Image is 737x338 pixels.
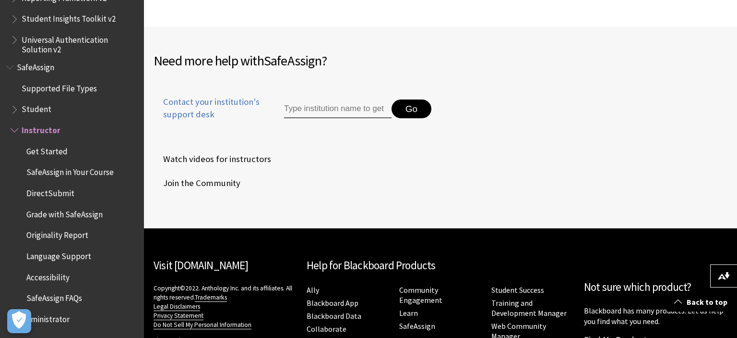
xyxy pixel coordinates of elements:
h2: Help for Blackboard Products [307,257,574,274]
span: Originality Report [26,227,88,240]
span: Student Insights Toolkit v2 [22,11,116,24]
span: SafeAssign [17,59,54,72]
h2: Need more help with ? [154,50,440,71]
a: Student Success [491,285,544,295]
a: Join the Community [154,176,242,190]
button: Go [392,100,431,119]
p: Copyright©2022. Anthology Inc. and its affiliates. All rights reserved. [154,284,297,329]
a: Watch videos for instructors [154,152,273,166]
a: Trademarks [195,293,227,302]
a: Do Not Sell My Personal Information [154,321,251,329]
span: Accessibility [26,269,70,282]
a: Learn [399,308,418,318]
a: Legal Disclaimers [154,302,200,311]
span: DirectSubmit [26,185,74,198]
a: Blackboard App [307,298,358,308]
a: Ally [307,285,319,295]
span: Instructor [22,122,60,135]
span: Contact your institution's support desk [154,96,262,121]
span: SafeAssign in Your Course [26,164,114,177]
span: Student [22,101,51,114]
span: Supported File Types [22,80,97,93]
h2: Not sure which product? [584,279,727,296]
a: Privacy Statement [154,312,203,320]
span: Administrator [22,311,70,324]
span: SafeAssign FAQs [26,290,82,303]
a: Community Engagement [399,285,442,305]
span: Grade with SafeAssign [26,206,103,219]
a: SafeAssign [399,321,435,331]
a: Training and Development Manager [491,298,567,318]
a: Contact your institution's support desk [154,96,262,132]
p: Blackboard has many products. Let us help you find what you need. [584,305,727,327]
span: Language Support [26,248,91,261]
button: Open Preferences [7,309,31,333]
input: Type institution name to get support [284,100,392,119]
span: Watch videos for instructors [154,152,271,166]
span: Join the Community [154,176,240,190]
a: Collaborate [307,324,346,334]
a: Visit [DOMAIN_NAME] [154,258,248,272]
a: Blackboard Data [307,311,361,321]
span: SafeAssign [264,52,321,69]
span: Universal Authentication Solution v2 [22,32,137,54]
span: Get Started [26,143,68,156]
a: Back to top [667,293,737,311]
nav: Book outline for Blackboard SafeAssign [6,59,138,327]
